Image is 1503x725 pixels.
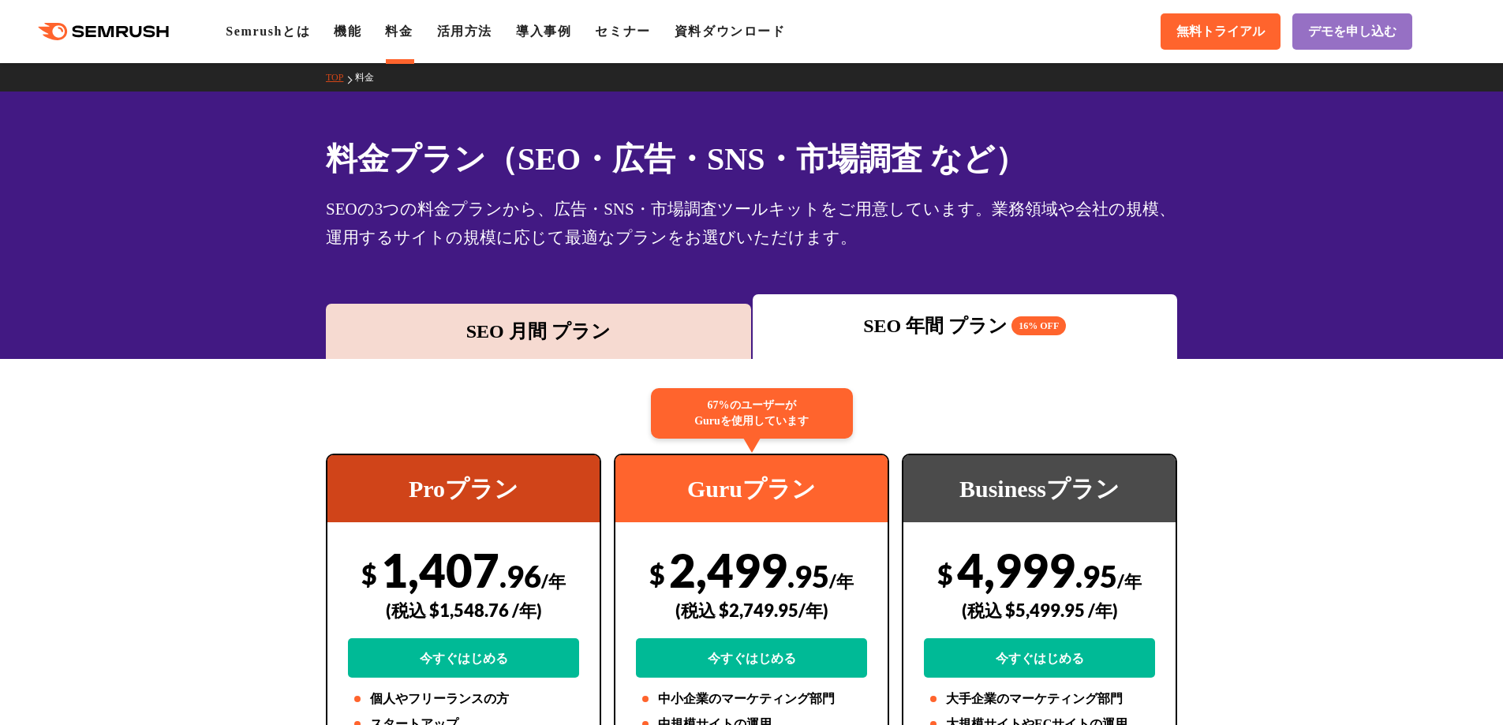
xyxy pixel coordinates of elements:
a: セミナー [595,24,650,38]
a: 機能 [334,24,361,38]
a: 活用方法 [437,24,492,38]
div: (税込 $1,548.76 /年) [348,582,579,638]
a: 今すぐはじめる [636,638,867,678]
li: 大手企業のマーケティング部門 [924,689,1155,708]
li: 個人やフリーランスの方 [348,689,579,708]
span: .95 [787,558,829,594]
div: Guruプラン [615,455,888,522]
div: SEOの3つの料金プランから、広告・SNS・市場調査ツールキットをご用意しています。業務領域や会社の規模、運用するサイトの規模に応じて最適なプランをお選びいただけます。 [326,195,1177,252]
div: SEO 月間 プラン [334,317,743,346]
span: $ [649,558,665,590]
div: Proプラン [327,455,600,522]
a: 今すぐはじめる [924,638,1155,678]
h1: 料金プラン（SEO・広告・SNS・市場調査 など） [326,136,1177,182]
span: /年 [1117,570,1142,592]
div: 1,407 [348,542,579,678]
span: デモを申し込む [1308,24,1396,40]
span: /年 [829,570,854,592]
div: (税込 $5,499.95 /年) [924,582,1155,638]
a: 資料ダウンロード [675,24,786,38]
div: (税込 $2,749.95/年) [636,582,867,638]
a: 導入事例 [516,24,571,38]
a: デモを申し込む [1292,13,1412,50]
a: 今すぐはじめる [348,638,579,678]
span: 無料トライアル [1176,24,1265,40]
a: 料金 [385,24,413,38]
span: 16% OFF [1011,316,1066,335]
span: .95 [1075,558,1117,594]
div: 4,999 [924,542,1155,678]
span: $ [937,558,953,590]
li: 中小企業のマーケティング部門 [636,689,867,708]
div: SEO 年間 プラン [761,312,1170,340]
span: $ [361,558,377,590]
div: 67%のユーザーが Guruを使用しています [651,388,853,439]
span: .96 [499,558,541,594]
a: TOP [326,72,355,83]
a: Semrushとは [226,24,310,38]
a: 無料トライアル [1161,13,1281,50]
a: 料金 [355,72,386,83]
div: Businessプラン [903,455,1176,522]
div: 2,499 [636,542,867,678]
span: /年 [541,570,566,592]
